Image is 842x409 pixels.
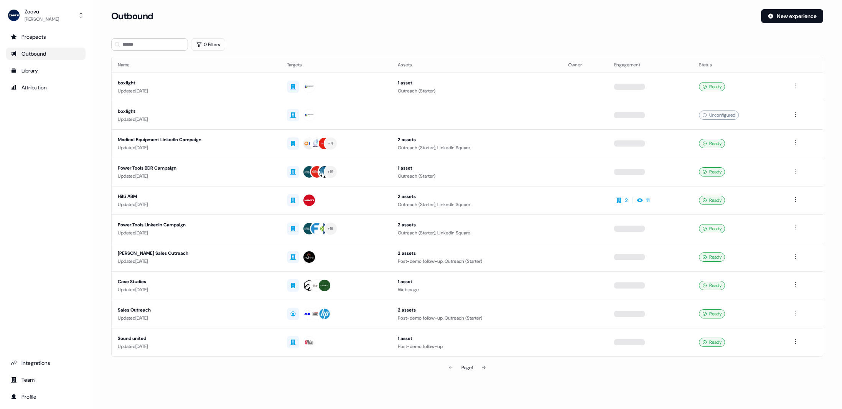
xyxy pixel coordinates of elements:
div: Post-demo follow-up, Outreach (Starter) [398,257,556,265]
div: Page 1 [461,364,473,371]
div: Updated [DATE] [118,257,275,265]
div: Ready [699,139,725,148]
div: Integrations [11,359,81,367]
div: Outreach (Starter), LinkedIn Square [398,229,556,237]
div: [PERSON_NAME] Sales Outreach [118,249,275,257]
div: 2 assets [398,221,556,229]
div: 1 asset [398,79,556,87]
div: Ready [699,167,725,176]
div: Updated [DATE] [118,201,275,208]
th: Name [112,57,281,73]
div: Outreach (Starter) [398,172,556,180]
div: Hilti ABM [118,193,275,200]
div: 11 [646,196,650,204]
div: + 19 [328,225,334,232]
div: Case Studies [118,278,275,285]
th: Engagement [608,57,693,73]
div: 1 asset [398,335,556,342]
div: Ready [699,309,725,318]
div: Ready [699,281,725,290]
div: 1 asset [398,164,556,172]
div: Ready [699,338,725,347]
div: boxlight [118,79,275,87]
div: + 19 [328,168,334,175]
button: Zoovu[PERSON_NAME] [6,6,86,25]
div: Medical Equipment LinkedIn Campaign [118,136,275,143]
a: Go to templates [6,64,86,77]
div: Zoovu [25,8,59,15]
div: Ready [699,196,725,205]
div: Power Tools BDR Campaign [118,164,275,172]
div: Updated [DATE] [118,314,275,322]
div: Ready [699,82,725,91]
th: Assets [392,57,562,73]
a: Go to team [6,374,86,386]
div: Web page [398,286,556,294]
div: Outreach (Starter), LinkedIn Square [398,201,556,208]
div: Outbound [11,50,81,58]
div: + 4 [328,140,333,147]
div: Updated [DATE] [118,286,275,294]
th: Owner [562,57,608,73]
div: Sound united [118,335,275,342]
div: Unconfigured [699,110,739,120]
button: New experience [761,9,823,23]
div: 2 assets [398,306,556,314]
a: Go to profile [6,391,86,403]
div: 2 assets [398,136,556,143]
div: Updated [DATE] [118,115,275,123]
button: 0 Filters [191,38,225,51]
div: Ready [699,224,725,233]
div: Updated [DATE] [118,144,275,152]
div: Team [11,376,81,384]
div: Outreach (Starter) [398,87,556,95]
a: Go to outbound experience [6,48,86,60]
div: Ready [699,252,725,262]
div: 1 asset [398,278,556,285]
div: 2 assets [398,249,556,257]
div: Updated [DATE] [118,172,275,180]
a: Go to attribution [6,81,86,94]
div: Attribution [11,84,81,91]
h3: Outbound [111,10,153,22]
div: [PERSON_NAME] [25,15,59,23]
div: Post-demo follow-up, Outreach (Starter) [398,314,556,322]
div: Outreach (Starter), LinkedIn Square [398,144,556,152]
div: Power Tools LinkedIn Campaign [118,221,275,229]
a: Go to prospects [6,31,86,43]
div: Updated [DATE] [118,87,275,95]
div: Prospects [11,33,81,41]
a: Go to integrations [6,357,86,369]
div: Sales Outreach [118,306,275,314]
div: Updated [DATE] [118,229,275,237]
th: Targets [281,57,392,73]
div: Profile [11,393,81,401]
div: Post-demo follow-up [398,343,556,350]
div: 2 assets [398,193,556,200]
div: 2 [625,196,628,204]
th: Status [693,57,785,73]
div: Library [11,67,81,74]
div: boxlight [118,107,275,115]
div: Updated [DATE] [118,343,275,350]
